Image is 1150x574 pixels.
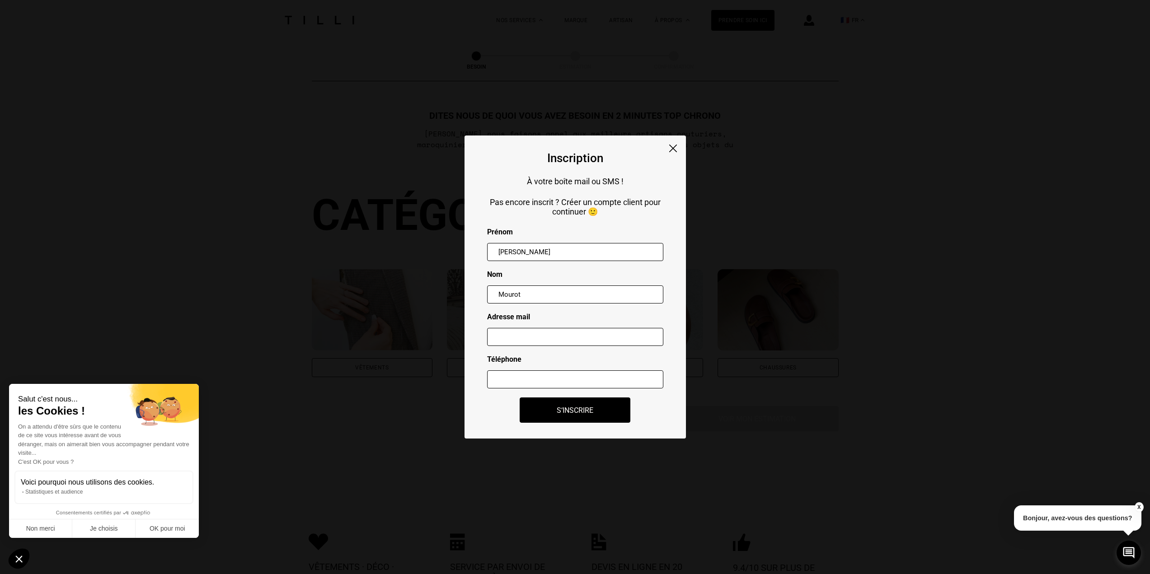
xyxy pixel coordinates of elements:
p: Nom [487,270,663,279]
p: Adresse mail [487,313,663,321]
div: Inscription [547,151,603,165]
button: X [1134,502,1143,512]
img: close [669,145,677,152]
p: Pas encore inscrit ? Créer un compte client pour continuer 🙂 [487,197,663,216]
button: S‘inscrire [520,397,630,423]
p: Prénom [487,228,663,236]
p: À votre boîte mail ou SMS ! [487,177,663,186]
p: Téléphone [487,355,663,364]
p: Bonjour, avez-vous des questions? [1014,505,1141,531]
